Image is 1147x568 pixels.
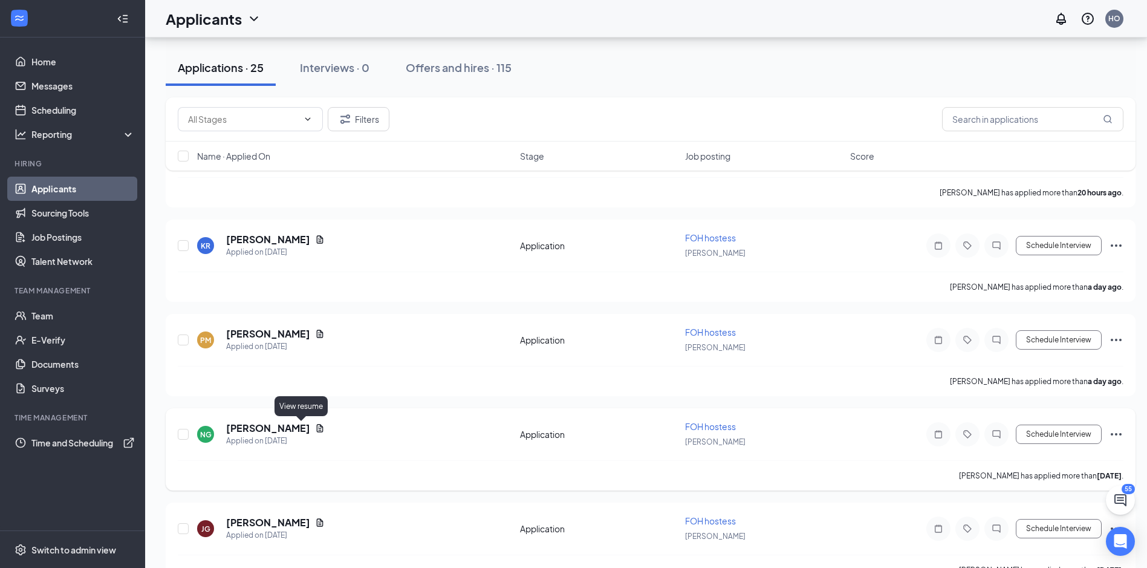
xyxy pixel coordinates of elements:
div: NG [200,429,212,440]
span: Job posting [685,150,730,162]
div: KR [201,241,210,251]
div: Open Intercom Messenger [1106,527,1135,556]
svg: ChevronDown [303,114,313,124]
span: FOH hostess [685,421,736,432]
div: Applied on [DATE] [226,435,325,447]
div: Applied on [DATE] [226,246,325,258]
button: Schedule Interview [1016,330,1102,350]
button: Schedule Interview [1016,236,1102,255]
input: All Stages [188,113,298,126]
div: Team Management [15,286,132,296]
svg: Note [931,524,946,534]
div: Applied on [DATE] [226,529,325,541]
h5: [PERSON_NAME] [226,327,310,341]
a: Talent Network [31,249,135,273]
span: FOH hostess [685,515,736,526]
b: 20 hours ago [1077,188,1122,197]
svg: ChevronDown [247,11,261,26]
svg: Document [315,423,325,433]
svg: Ellipses [1109,333,1123,347]
span: FOH hostess [685,232,736,243]
svg: Document [315,235,325,244]
svg: ChatInactive [989,429,1004,439]
div: Hiring [15,158,132,169]
h1: Applicants [166,8,242,29]
div: Application [520,428,678,440]
a: Team [31,304,135,328]
svg: Document [315,329,325,339]
a: Home [31,50,135,74]
div: 55 [1122,484,1135,494]
svg: Ellipses [1109,238,1123,253]
svg: ChatInactive [989,241,1004,250]
div: HO [1108,13,1120,24]
div: Switch to admin view [31,544,116,556]
div: Application [520,240,678,252]
button: Filter Filters [328,107,389,131]
a: Documents [31,352,135,376]
input: Search in applications [942,107,1123,131]
p: [PERSON_NAME] has applied more than . [959,471,1123,481]
a: Applicants [31,177,135,201]
a: Time and SchedulingExternalLink [31,431,135,455]
svg: ChatActive [1113,493,1128,508]
svg: Note [931,335,946,345]
svg: ChatInactive [989,524,1004,534]
svg: Tag [960,524,975,534]
div: Applied on [DATE] [226,341,325,353]
div: Reporting [31,128,135,140]
button: Schedule Interview [1016,519,1102,538]
svg: Ellipses [1109,521,1123,536]
a: Scheduling [31,98,135,122]
span: Name · Applied On [197,150,270,162]
svg: Tag [960,241,975,250]
span: FOH hostess [685,327,736,338]
button: Schedule Interview [1016,425,1102,444]
span: Score [850,150,874,162]
a: Sourcing Tools [31,201,135,225]
h5: [PERSON_NAME] [226,422,310,435]
div: View resume [275,396,328,416]
svg: WorkstreamLogo [13,12,25,24]
button: ChatActive [1106,486,1135,515]
b: [DATE] [1097,471,1122,480]
svg: Tag [960,429,975,439]
a: Job Postings [31,225,135,249]
span: [PERSON_NAME] [685,249,746,258]
a: Messages [31,74,135,98]
div: Application [520,523,678,535]
svg: MagnifyingGlass [1103,114,1113,124]
svg: QuestionInfo [1080,11,1095,26]
a: Surveys [31,376,135,400]
div: Applications · 25 [178,60,264,75]
svg: Note [931,241,946,250]
p: [PERSON_NAME] has applied more than . [940,188,1123,198]
div: PM [200,335,211,345]
svg: Document [315,518,325,527]
p: [PERSON_NAME] has applied more than . [950,282,1123,292]
h5: [PERSON_NAME] [226,516,310,529]
svg: Notifications [1054,11,1068,26]
p: [PERSON_NAME] has applied more than . [950,376,1123,387]
div: Offers and hires · 115 [406,60,512,75]
svg: Note [931,429,946,439]
b: a day ago [1088,282,1122,292]
a: E-Verify [31,328,135,352]
svg: Collapse [117,13,129,25]
svg: Ellipses [1109,427,1123,442]
span: [PERSON_NAME] [685,343,746,352]
div: TIME MANAGEMENT [15,413,132,423]
svg: ChatInactive [989,335,1004,345]
svg: Tag [960,335,975,345]
svg: Settings [15,544,27,556]
h5: [PERSON_NAME] [226,233,310,246]
span: [PERSON_NAME] [685,437,746,446]
span: [PERSON_NAME] [685,532,746,541]
div: JG [201,524,210,534]
span: Stage [520,150,544,162]
div: Interviews · 0 [300,60,369,75]
div: Application [520,334,678,346]
svg: Filter [338,112,353,126]
b: a day ago [1088,377,1122,386]
svg: Analysis [15,128,27,140]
